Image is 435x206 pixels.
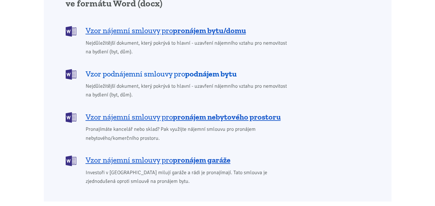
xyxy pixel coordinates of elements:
[86,25,246,36] span: Vzor nájemní smlouvy pro
[86,155,231,165] span: Vzor nájemní smlouvy pro
[173,112,281,121] b: pronájem nebytového prostoru
[86,125,291,142] span: Pronajímáte kancelář nebo sklad? Pak využijte nájemní smlouvu pro pronájem nebytového/komerčního ...
[66,25,291,36] a: Vzor nájemní smlouvy propronájem bytu/domu
[66,155,291,166] a: Vzor nájemní smlouvy propronájem garáže
[86,39,291,56] span: Nejdůležitější dokument, který pokrývá to hlavní - uzavření nájemního vztahu pro nemovitost na by...
[66,112,291,122] a: Vzor nájemní smlouvy propronájem nebytového prostoru
[66,26,76,37] img: DOCX (Word)
[86,69,237,79] span: Vzor podnájemní smlouvy pro
[86,82,291,99] span: Nejdůležitější dokument, který pokrývá to hlavní - uzavření nájemního vztahu pro nemovitost na by...
[66,69,76,80] img: DOCX (Word)
[66,156,76,166] img: DOCX (Word)
[185,69,237,78] b: podnájem bytu
[86,168,291,186] span: Investoři v [GEOGRAPHIC_DATA] milují garáže a rádi je pronajímají. Tato smlouva je zjednodušená o...
[66,68,291,79] a: Vzor podnájemní smlouvy propodnájem bytu
[173,155,231,165] b: pronájem garáže
[66,112,76,123] img: DOCX (Word)
[86,112,281,122] span: Vzor nájemní smlouvy pro
[173,26,246,35] b: pronájem bytu/domu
